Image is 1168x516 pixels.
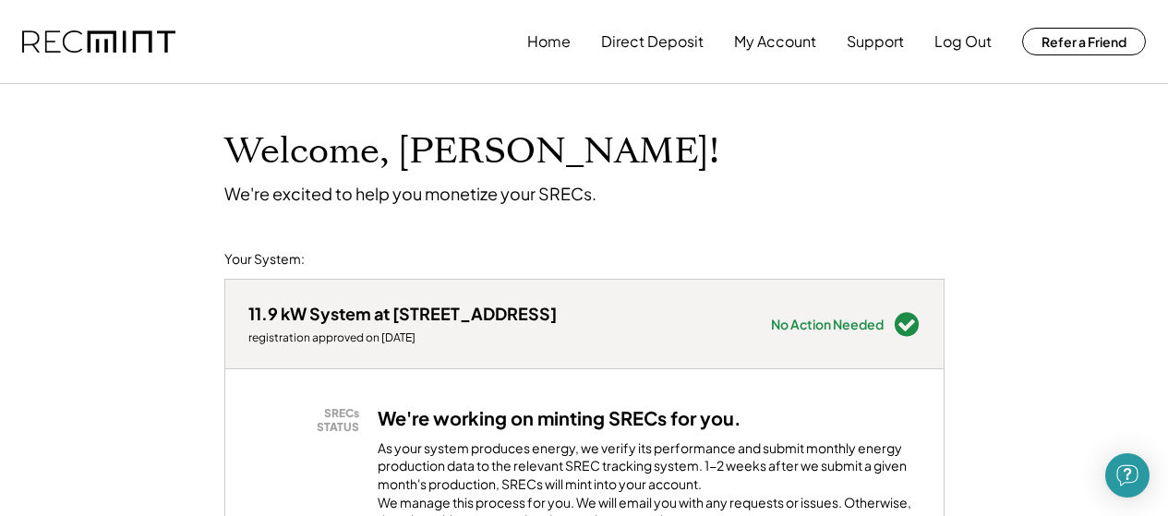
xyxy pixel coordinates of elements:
[248,303,557,324] div: 11.9 kW System at [STREET_ADDRESS]
[601,23,704,60] button: Direct Deposit
[224,130,719,174] h1: Welcome, [PERSON_NAME]!
[771,318,884,330] div: No Action Needed
[527,23,571,60] button: Home
[224,250,305,269] div: Your System:
[258,406,359,435] div: SRECs STATUS
[224,183,596,204] div: We're excited to help you monetize your SRECs.
[248,330,557,345] div: registration approved on [DATE]
[734,23,816,60] button: My Account
[378,406,741,430] h3: We're working on minting SRECs for you.
[22,30,175,54] img: recmint-logotype%403x.png
[1022,28,1146,55] button: Refer a Friend
[1105,453,1150,498] div: Open Intercom Messenger
[847,23,904,60] button: Support
[934,23,992,60] button: Log Out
